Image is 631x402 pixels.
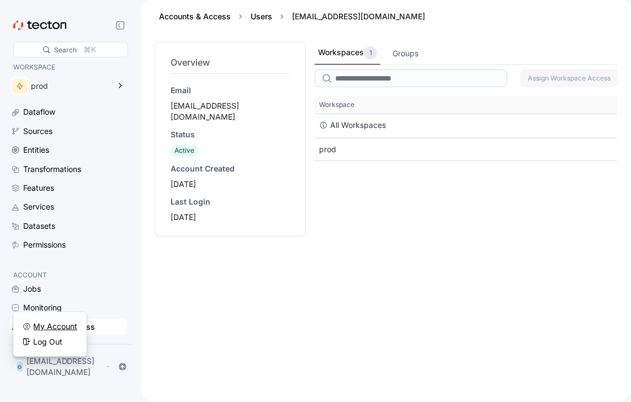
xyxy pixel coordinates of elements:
a: Transformations [9,161,127,178]
div: prod [315,138,618,160]
p: WORKSPACE [13,62,123,73]
a: Entities [9,142,127,158]
div: Account Created [171,163,290,174]
div: [DATE] [171,179,290,190]
a: Log Out [22,336,77,347]
a: Dataflow [9,104,127,120]
a: Datasets [9,218,127,234]
div: ⌘K [83,44,96,56]
a: My Account [22,321,77,332]
div: Search⌘K [13,42,128,57]
div: Search [54,45,77,55]
div: [DATE] [171,212,290,223]
a: Accounts & Access [9,319,127,335]
div: O [15,360,24,373]
div: Dataflow [23,106,55,118]
button: Assign Workspace Access [521,69,618,87]
a: Services [9,199,127,215]
div: Log Out [33,336,62,347]
span: Workspace [319,100,354,109]
div: Email [171,85,290,96]
div: All Workspaces [330,119,386,132]
div: Last Login [171,196,290,207]
div: [EMAIL_ADDRESS][DOMAIN_NAME] [288,11,429,22]
div: Status [171,129,290,140]
p: [EMAIL_ADDRESS][DOMAIN_NAME] [26,356,103,378]
div: Groups [393,47,418,60]
a: Users [251,12,272,21]
h4: Overview [171,56,290,69]
div: Features [23,182,54,194]
div: Sources [23,125,52,137]
div: Datasets [23,220,55,232]
p: 1 [369,47,372,58]
a: Sources [9,123,127,140]
a: Jobs [9,281,127,297]
a: Permissions [9,237,127,253]
a: Features [9,180,127,196]
div: Monitoring [23,302,62,314]
div: prod [31,82,109,90]
a: Accounts & Access [159,12,231,21]
span: Assign Workspace Access [528,70,611,87]
div: My Account [33,321,77,332]
div: Entities [23,144,49,156]
div: Permissions [23,239,66,251]
a: Monitoring [9,299,127,316]
div: Transformations [23,163,81,175]
div: [EMAIL_ADDRESS][DOMAIN_NAME] [171,100,290,122]
div: Workspaces [318,46,377,60]
span: Active [174,146,194,154]
div: Jobs [23,283,41,295]
div: Services [23,201,54,213]
p: ACCOUNT [13,270,123,281]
